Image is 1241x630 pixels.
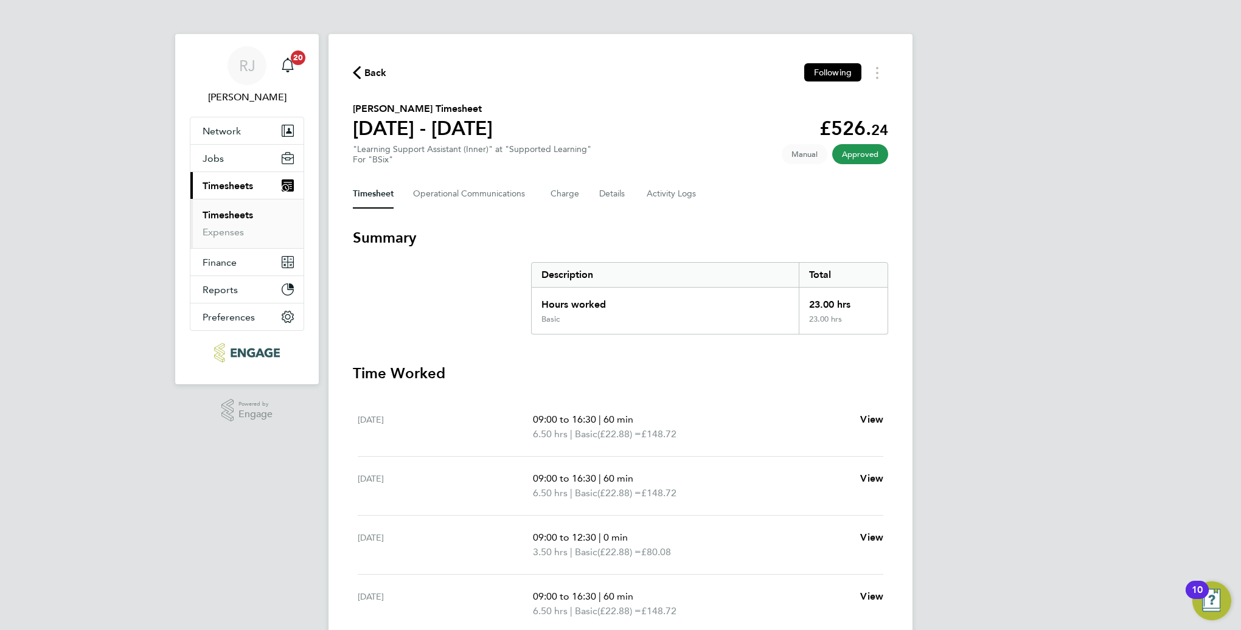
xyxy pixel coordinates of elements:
span: Following [814,67,852,78]
span: 09:00 to 16:30 [533,414,596,425]
span: Basic [575,545,597,559]
button: Details [599,179,627,209]
span: £148.72 [641,605,676,617]
span: | [570,428,572,440]
span: 09:00 to 12:30 [533,531,596,543]
a: RJ[PERSON_NAME] [190,46,304,105]
span: View [860,472,883,484]
span: This timesheet was manually created. [782,144,827,164]
button: Charge [551,179,580,209]
div: [DATE] [358,412,533,441]
span: Engage [238,409,273,420]
div: 10 [1192,590,1203,606]
button: Reports [190,276,304,303]
div: "Learning Support Assistant (Inner)" at "Supported Learning" [353,144,591,165]
h1: [DATE] - [DATE] [353,116,493,140]
h3: Summary [353,228,888,247]
span: £148.72 [641,487,676,499]
button: Open Resource Center, 10 new notifications [1192,581,1231,620]
button: Jobs [190,145,304,171]
div: Timesheets [190,199,304,248]
h3: Time Worked [353,364,888,383]
span: Basic [575,427,597,441]
span: Powered by [238,399,273,409]
span: Preferences [203,311,255,323]
span: 60 min [603,414,633,425]
a: View [860,412,883,427]
a: Timesheets [203,209,253,221]
button: Following [804,63,861,81]
span: 60 min [603,472,633,484]
div: [DATE] [358,589,533,618]
div: Hours worked [532,288,799,314]
span: | [570,546,572,558]
span: Timesheets [203,180,253,192]
div: Total [799,263,888,287]
span: | [570,605,572,617]
nav: Main navigation [175,34,319,384]
span: | [599,414,601,425]
span: Finance [203,257,237,268]
span: Back [364,66,387,80]
a: View [860,530,883,545]
span: 09:00 to 16:30 [533,472,596,484]
span: (£22.88) = [597,487,641,499]
div: For "BSix" [353,154,591,165]
span: | [570,487,572,499]
span: Basic [575,604,597,618]
div: Description [532,263,799,287]
span: Rachel Johnson [190,90,304,105]
span: This timesheet has been approved. [832,144,888,164]
div: [DATE] [358,530,533,559]
button: Activity Logs [647,179,698,209]
div: 23.00 hrs [799,314,888,334]
span: Jobs [203,153,224,164]
span: 3.50 hrs [533,546,568,558]
span: 6.50 hrs [533,605,568,617]
span: | [599,472,601,484]
h2: [PERSON_NAME] Timesheet [353,102,493,116]
a: Expenses [203,226,244,238]
span: 09:00 to 16:30 [533,590,596,602]
span: £148.72 [641,428,676,440]
button: Network [190,117,304,144]
span: 6.50 hrs [533,487,568,499]
button: Operational Communications [413,179,531,209]
div: 23.00 hrs [799,288,888,314]
button: Finance [190,249,304,275]
span: Network [203,125,241,137]
button: Preferences [190,303,304,330]
a: Go to home page [190,343,304,362]
img: ncclondon-logo-retina.png [214,343,279,362]
button: Timesheet [353,179,394,209]
span: Reports [203,284,238,296]
span: £80.08 [641,546,671,558]
div: Summary [531,262,888,334]
span: 60 min [603,590,633,602]
button: Timesheets [190,172,304,199]
a: Powered byEngage [221,399,273,422]
span: (£22.88) = [597,546,641,558]
span: View [860,590,883,602]
span: RJ [239,58,255,74]
span: 0 min [603,531,628,543]
div: [DATE] [358,471,533,500]
button: Timesheets Menu [866,63,888,82]
span: (£22.88) = [597,428,641,440]
span: View [860,531,883,543]
a: View [860,589,883,604]
span: (£22.88) = [597,605,641,617]
app-decimal: £526. [819,117,888,140]
span: 20 [291,50,305,65]
a: View [860,471,883,486]
span: | [599,590,601,602]
button: Back [353,65,387,80]
div: Basic [541,314,560,324]
span: Basic [575,486,597,500]
a: 20 [276,46,300,85]
span: View [860,414,883,425]
span: | [599,531,601,543]
span: 6.50 hrs [533,428,568,440]
span: 24 [871,121,888,139]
